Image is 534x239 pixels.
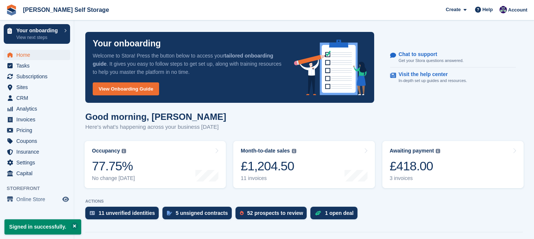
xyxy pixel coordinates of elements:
div: 52 prospects to review [247,210,303,216]
span: Coupons [16,136,61,146]
img: onboarding-info-6c161a55d2c0e0a8cae90662b2fe09162a5109e8cc188191df67fb4f79e88e88.svg [294,40,367,95]
img: verify_identity-adf6edd0f0f0b5bbfe63781bf79b02c33cf7c696d77639b501bdc392416b5a36.svg [90,211,95,215]
p: In-depth set up guides and resources. [399,78,467,84]
span: Online Store [16,194,61,204]
p: Your onboarding [16,28,60,33]
p: Get your Stora questions answered. [399,58,464,64]
img: prospect-51fa495bee0391a8d652442698ab0144808aea92771e9ea1ae160a38d050c398.svg [240,211,244,215]
a: Chat to support Get your Stora questions answered. [390,48,516,68]
p: Welcome to Stora! Press the button below to access your . It gives you easy to follow steps to ge... [93,52,282,76]
div: 11 unverified identities [99,210,155,216]
a: [PERSON_NAME] Self Storage [20,4,112,16]
a: 5 unsigned contracts [162,207,235,223]
a: Preview store [61,195,70,204]
img: Matthew Jones [500,6,507,13]
p: Visit the help center [399,71,461,78]
img: deal-1b604bf984904fb50ccaf53a9ad4b4a5d6e5aea283cecdc64d6e3604feb123c2.svg [315,210,321,216]
a: View Onboarding Guide [93,82,159,95]
a: 11 unverified identities [85,207,162,223]
a: Occupancy 77.75% No change [DATE] [85,141,226,188]
a: Month-to-date sales £1,204.50 11 invoices [233,141,375,188]
span: Subscriptions [16,71,61,82]
a: Awaiting payment £418.00 3 invoices [382,141,524,188]
a: Your onboarding View next steps [4,24,70,44]
img: icon-info-grey-7440780725fd019a000dd9b08b2336e03edf1995a4989e88bcd33f0948082b44.svg [436,149,440,153]
span: Sites [16,82,61,92]
span: Storefront [7,185,74,192]
a: menu [4,50,70,60]
img: icon-info-grey-7440780725fd019a000dd9b08b2336e03edf1995a4989e88bcd33f0948082b44.svg [292,149,296,153]
div: No change [DATE] [92,175,135,181]
a: 52 prospects to review [235,207,311,223]
img: contract_signature_icon-13c848040528278c33f63329250d36e43548de30e8caae1d1a13099fd9432cc5.svg [167,211,172,215]
span: Account [508,6,527,14]
span: Pricing [16,125,61,135]
span: Insurance [16,147,61,157]
a: menu [4,82,70,92]
div: Awaiting payment [390,148,434,154]
span: Analytics [16,104,61,114]
a: menu [4,157,70,168]
p: Here's what's happening across your business [DATE] [85,123,226,131]
a: menu [4,114,70,125]
a: menu [4,194,70,204]
h1: Good morning, [PERSON_NAME] [85,112,226,122]
a: menu [4,125,70,135]
div: 77.75% [92,158,135,174]
a: menu [4,60,70,71]
a: 1 open deal [310,207,361,223]
span: Capital [16,168,61,179]
p: ACTIONS [85,199,523,204]
div: Month-to-date sales [241,148,290,154]
span: Home [16,50,61,60]
p: View next steps [16,34,60,41]
a: menu [4,168,70,179]
img: icon-info-grey-7440780725fd019a000dd9b08b2336e03edf1995a4989e88bcd33f0948082b44.svg [122,149,126,153]
div: 3 invoices [390,175,441,181]
a: menu [4,93,70,103]
span: Help [482,6,493,13]
a: menu [4,71,70,82]
span: Settings [16,157,61,168]
span: Tasks [16,60,61,71]
a: menu [4,136,70,146]
a: menu [4,147,70,157]
div: 5 unsigned contracts [176,210,228,216]
p: Signed in successfully. [4,219,81,235]
p: Chat to support [399,51,458,58]
a: menu [4,104,70,114]
div: £418.00 [390,158,441,174]
span: Create [446,6,461,13]
a: Visit the help center In-depth set up guides and resources. [390,68,516,88]
img: stora-icon-8386f47178a22dfd0bd8f6a31ec36ba5ce8667c1dd55bd0f319d3a0aa187defe.svg [6,4,17,16]
div: 11 invoices [241,175,296,181]
p: Your onboarding [93,39,161,48]
span: Invoices [16,114,61,125]
span: CRM [16,93,61,103]
div: Occupancy [92,148,120,154]
div: £1,204.50 [241,158,296,174]
div: 1 open deal [325,210,353,216]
